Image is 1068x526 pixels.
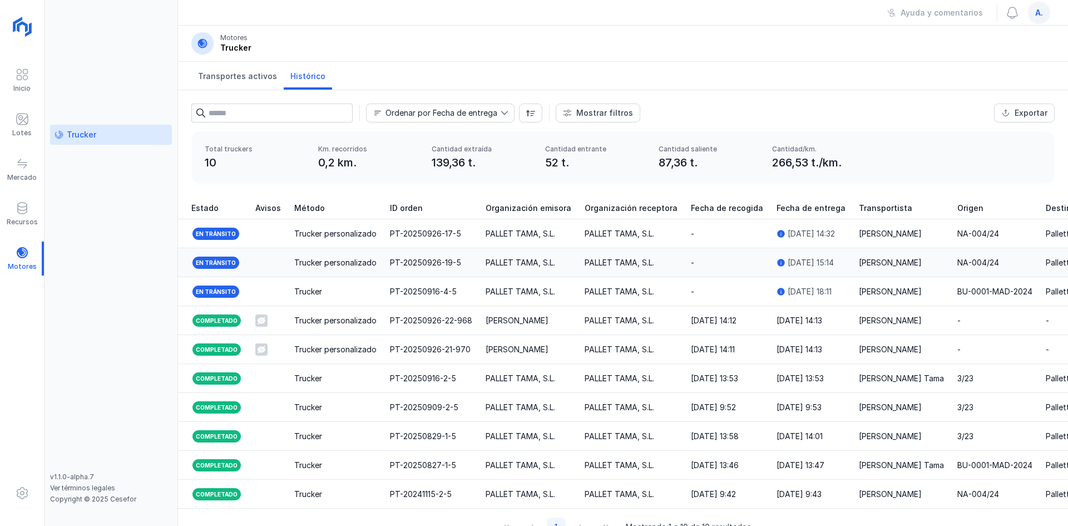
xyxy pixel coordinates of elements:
[691,228,694,239] div: -
[390,344,471,355] div: PT-20250926-21-970
[585,431,654,442] div: PALLET TAMA, S.L.
[294,431,322,442] div: Trucker
[191,203,219,214] span: Estado
[284,62,332,90] a: Histórico
[585,402,654,413] div: PALLET TAMA, S.L.
[585,373,654,384] div: PALLET TAMA, S.L.
[859,228,922,239] div: [PERSON_NAME]
[390,286,457,297] div: PT-20250916-4-5
[777,373,824,384] div: [DATE] 13:53
[294,460,322,471] div: Trucker
[198,71,277,82] span: Transportes activos
[486,489,555,500] div: PALLET TAMA, S.L.
[486,402,555,413] div: PALLET TAMA, S.L.
[50,495,172,504] div: Copyright © 2025 Cesefor
[13,84,31,93] div: Inicio
[585,344,654,355] div: PALLET TAMA, S.L.
[486,460,555,471] div: PALLET TAMA, S.L.
[390,460,456,471] div: PT-20250827-1-5
[691,344,735,355] div: [DATE] 14:11
[191,342,242,357] div: Completado
[432,155,532,170] div: 139,36 t.
[220,33,248,42] div: Motores
[691,203,763,214] span: Fecha de recogida
[859,402,922,413] div: [PERSON_NAME]
[585,228,654,239] div: PALLET TAMA, S.L.
[859,373,944,384] div: [PERSON_NAME] Tama
[585,257,654,268] div: PALLET TAMA, S.L.
[585,460,654,471] div: PALLET TAMA, S.L.
[994,104,1055,122] button: Exportar
[294,344,377,355] div: Trucker personalizado
[294,257,377,268] div: Trucker personalizado
[576,107,633,119] div: Mostrar filtros
[691,257,694,268] div: -
[901,7,983,18] div: Ayuda y comentarios
[191,313,242,328] div: Completado
[859,286,922,297] div: [PERSON_NAME]
[659,145,759,154] div: Cantidad saliente
[957,344,961,355] div: -
[432,145,532,154] div: Cantidad extraída
[777,315,822,326] div: [DATE] 14:13
[390,373,456,384] div: PT-20250916-2-5
[1035,7,1043,18] span: a.
[294,228,377,239] div: Trucker personalizado
[486,228,555,239] div: PALLET TAMA, S.L.
[691,460,739,471] div: [DATE] 13:46
[7,218,38,227] div: Recursos
[486,431,555,442] div: PALLET TAMA, S.L.
[777,460,824,471] div: [DATE] 13:47
[545,145,645,154] div: Cantidad entrante
[585,489,654,500] div: PALLET TAMA, S.L.
[545,155,645,170] div: 52 t.
[957,286,1032,297] div: BU-0001-MAD-2024
[205,145,305,154] div: Total truckers
[390,203,423,214] span: ID orden
[880,3,990,22] button: Ayuda y comentarios
[691,373,738,384] div: [DATE] 13:53
[777,489,822,500] div: [DATE] 9:43
[50,484,115,492] a: Ver términos legales
[486,315,548,326] div: [PERSON_NAME]
[191,255,240,270] div: En tránsito
[290,71,325,82] span: Histórico
[390,257,461,268] div: PT-20250926-19-5
[772,155,872,170] div: 266,53 t./km.
[12,129,32,137] div: Lotes
[691,431,739,442] div: [DATE] 13:58
[1046,344,1049,355] div: -
[777,344,822,355] div: [DATE] 14:13
[7,173,37,182] div: Mercado
[385,109,497,117] div: Ordenar por Fecha de entrega
[390,315,472,326] div: PT-20250926-22-968
[191,371,242,386] div: Completado
[788,257,834,268] div: [DATE] 15:14
[957,460,1032,471] div: BU-0001-MAD-2024
[486,373,555,384] div: PALLET TAMA, S.L.
[205,155,305,170] div: 10
[191,458,242,473] div: Completado
[390,489,452,500] div: PT-20241115-2-5
[691,489,736,500] div: [DATE] 9:42
[772,145,872,154] div: Cantidad/km.
[1015,107,1047,119] div: Exportar
[957,373,973,384] div: 3/23
[294,373,322,384] div: Trucker
[486,257,555,268] div: PALLET TAMA, S.L.
[777,402,822,413] div: [DATE] 9:53
[318,155,418,170] div: 0,2 km.
[390,402,458,413] div: PT-20250909-2-5
[957,431,973,442] div: 3/23
[859,489,922,500] div: [PERSON_NAME]
[691,286,694,297] div: -
[859,203,912,214] span: Transportista
[390,228,461,239] div: PT-20250926-17-5
[957,489,999,500] div: NA-004/24
[691,315,736,326] div: [DATE] 14:12
[859,431,922,442] div: [PERSON_NAME]
[957,257,999,268] div: NA-004/24
[191,62,284,90] a: Transportes activos
[191,487,242,502] div: Completado
[486,344,548,355] div: [PERSON_NAME]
